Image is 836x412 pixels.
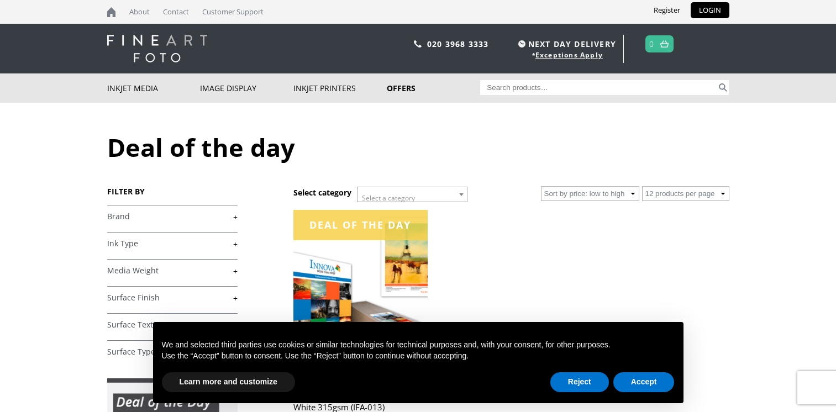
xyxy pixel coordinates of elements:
[293,187,351,198] h3: Select category
[107,205,238,227] h4: Brand
[516,38,616,50] span: NEXT DAY DELIVERY
[107,73,201,103] a: Inkjet Media
[107,259,238,281] h4: Media Weight
[200,73,293,103] a: Image Display
[107,266,238,276] a: +
[480,80,717,95] input: Search products…
[107,239,238,249] a: +
[107,347,238,357] a: +
[107,340,238,362] h4: Surface Type
[645,2,688,18] a: Register
[107,313,238,335] h4: Surface Texture
[535,50,603,60] a: Exceptions Apply
[660,40,669,47] img: basket.svg
[717,80,729,95] button: Search
[107,286,238,308] h4: Surface Finish
[387,73,480,103] a: Offers
[293,210,427,240] div: Deal of the day
[162,351,675,362] p: Use the “Accept” button to consent. Use the “Reject” button to continue without accepting.
[107,35,207,62] img: logo-white.svg
[691,2,729,18] a: LOGIN
[107,232,238,254] h4: Ink Type
[107,130,729,164] h1: Deal of the day
[427,39,489,49] a: 020 3968 3333
[649,36,654,52] a: 0
[518,40,525,47] img: time.svg
[613,372,675,392] button: Accept
[541,186,639,201] select: Shop order
[362,193,415,203] span: Select a category
[162,340,675,351] p: We and selected third parties use cookies or similar technologies for technical purposes and, wit...
[107,186,238,197] h3: FILTER BY
[293,210,427,377] img: Innova CP Rough Textured Natural White 315gsm (IFA-013)
[293,73,387,103] a: Inkjet Printers
[107,320,238,330] a: +
[107,212,238,222] a: +
[414,40,422,47] img: phone.svg
[550,372,609,392] button: Reject
[162,372,295,392] button: Learn more and customize
[107,293,238,303] a: +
